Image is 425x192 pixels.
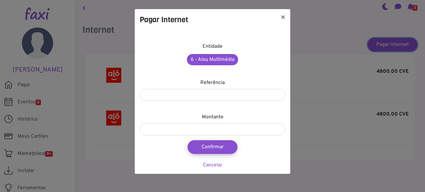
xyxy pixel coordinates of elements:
[202,113,223,121] label: Montante
[187,54,238,65] a: 6 - Alou Multimédia
[200,79,225,86] label: Referência
[140,14,188,25] h4: Pagar Internet
[187,140,237,154] button: Confirmar
[276,9,290,27] button: ×
[203,162,222,168] a: Cancelar
[202,43,222,50] label: Entidade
